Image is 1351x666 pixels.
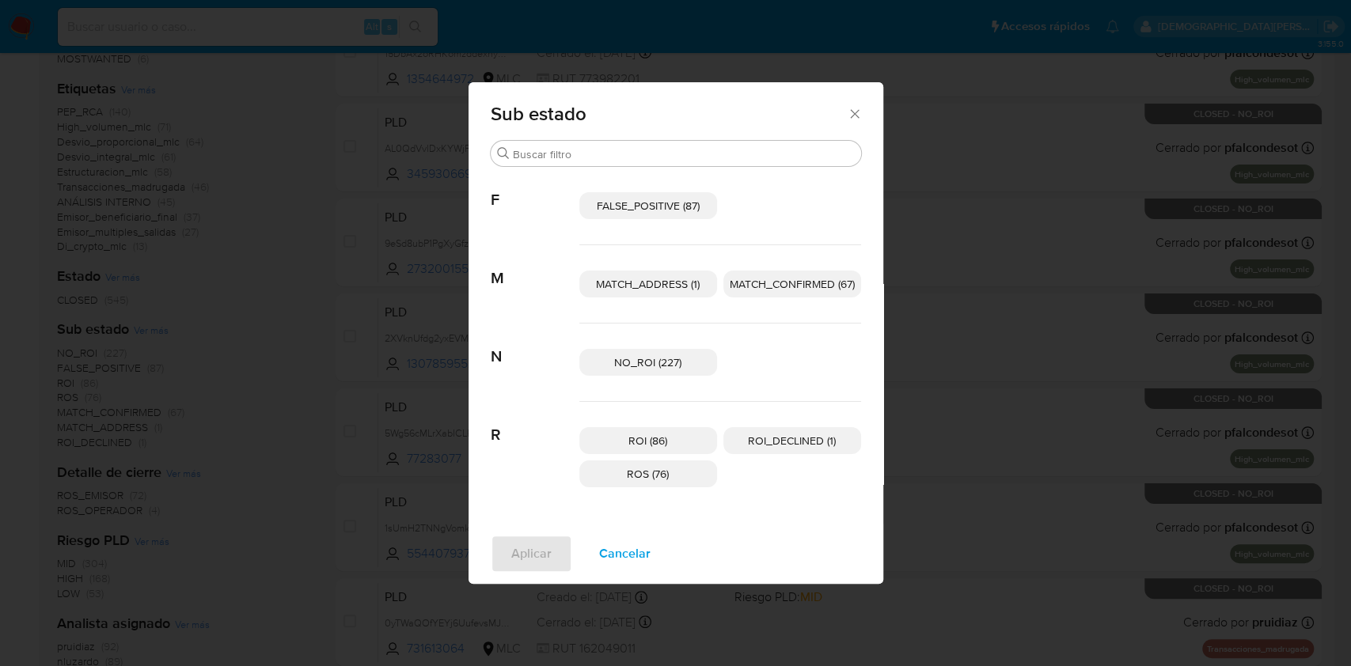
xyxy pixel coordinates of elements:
[614,354,681,370] span: NO_ROI (227)
[597,198,700,214] span: FALSE_POSITIVE (87)
[748,433,836,448] span: ROI_DECLINED (1)
[491,402,579,445] span: R
[599,536,651,571] span: Cancelar
[491,245,579,288] span: M
[579,460,717,487] div: ROS (76)
[579,349,717,376] div: NO_ROI (227)
[491,324,579,366] span: N
[730,276,855,292] span: MATCH_CONFIRMED (67)
[579,271,717,297] div: MATCH_ADDRESS (1)
[723,427,861,454] div: ROI_DECLINED (1)
[627,466,669,482] span: ROS (76)
[579,535,671,573] button: Cancelar
[847,106,861,120] button: Cerrar
[579,427,717,454] div: ROI (86)
[491,167,579,210] span: F
[723,271,861,297] div: MATCH_CONFIRMED (67)
[596,276,700,292] span: MATCH_ADDRESS (1)
[513,147,855,161] input: Buscar filtro
[579,192,717,219] div: FALSE_POSITIVE (87)
[497,147,510,160] button: Buscar
[491,104,848,123] span: Sub estado
[628,433,667,448] span: ROI (86)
